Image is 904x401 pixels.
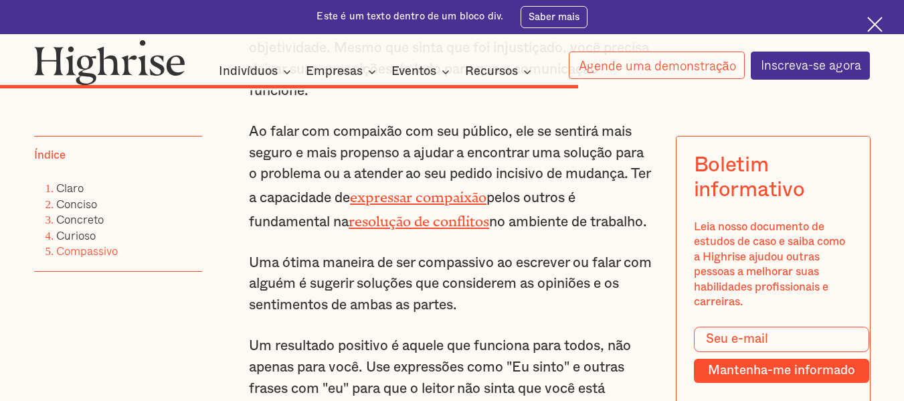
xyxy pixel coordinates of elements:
img: Ícone de cruz [867,17,883,32]
div: Indivíduos [219,64,295,80]
font: Recursos [465,65,518,78]
input: Mantenha-me informado [693,359,869,382]
a: Concreto [56,210,104,228]
font: Eventos [391,65,436,78]
img: Logotipo do arranha-céu [34,39,185,85]
font: Leia nosso documento de estudos de caso e saiba como a Highrise ajudou outras pessoas a melhorar ... [693,221,844,307]
a: Claro [56,179,84,197]
a: Inscreva-se agora [751,52,871,80]
a: Saber mais [521,6,587,28]
a: Agende uma demonstração [569,52,745,79]
a: resolução de conflitos [349,214,489,222]
font: pelos outros é fundamental na [249,191,575,229]
a: expressar compaixão [350,189,486,198]
font: Este é um texto dentro de um bloco div. [317,11,503,21]
div: Eventos [391,64,454,80]
font: Ao falar com compaixão com seu público, ele se sentirá mais seguro e mais propenso a ajudar a enc... [249,125,650,205]
font: Boletim informativo [693,155,804,200]
a: Compassivo [56,242,118,260]
font: Inscreva-se agora [761,55,861,74]
a: Curioso [56,226,96,244]
font: Empresas [306,65,363,78]
font: no ambiente de trabalho. [489,215,647,229]
a: Conciso [56,195,97,213]
font: Indivíduos [219,65,278,78]
font: Agende uma demonstração [579,56,736,75]
input: Seu e-mail [693,327,869,352]
div: Empresas [306,64,380,80]
form: Forma modal [693,327,869,383]
font: Uma ótima maneira de ser compassivo ao escrever ou falar com alguém é sugerir soluções que consid... [249,256,652,312]
div: Recursos [465,64,535,80]
font: Saber mais [529,12,579,22]
font: Índice [34,149,66,161]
